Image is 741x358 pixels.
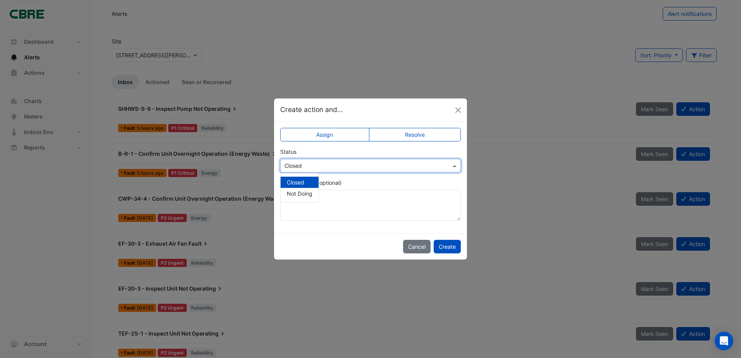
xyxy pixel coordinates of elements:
h5: Create action and... [280,105,343,115]
button: Create [434,240,461,253]
button: Cancel [403,240,431,253]
label: Assign [280,128,369,141]
div: Options List [281,174,319,202]
label: Status [280,148,296,156]
div: Open Intercom Messenger [715,332,733,350]
span: Closed [287,179,304,186]
span: Not Doing [287,190,312,197]
label: Resolve [369,128,461,141]
button: Close [452,104,464,116]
